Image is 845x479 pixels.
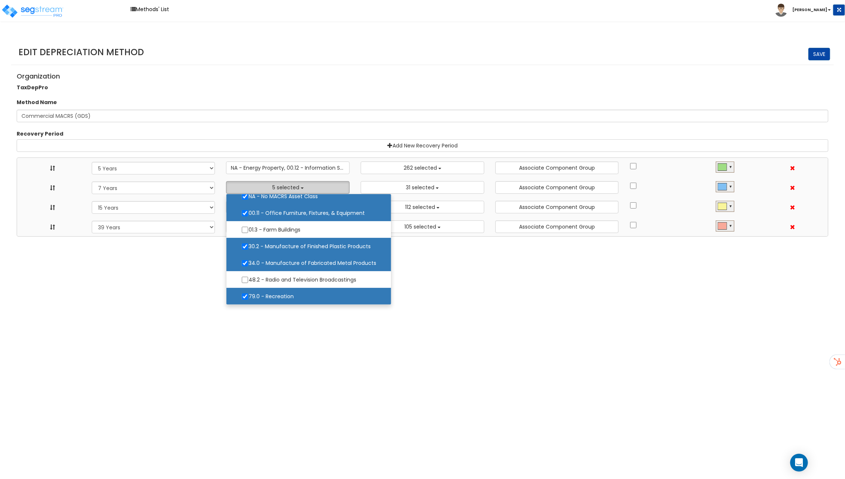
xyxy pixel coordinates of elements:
[404,223,436,230] span: 105 selected
[234,189,384,204] label: NA - No MACRS Asset Class
[17,99,57,106] label: Method Name
[226,181,350,194] button: 5 selected
[630,222,637,228] input: Set as default recovery period
[234,289,384,304] label: 79.0 - Recreation
[790,454,808,472] div: Open Intercom Messenger
[495,201,619,213] button: Associate Component Group
[405,203,435,211] span: 112 selected
[241,227,249,233] input: 01.3 - Farm Buildings
[241,243,249,250] input: 30.2 - Manufacture of Finished Plastic Products
[775,4,788,17] img: avatar.png
[234,239,384,254] label: 30.2 - Manufacture of Finished Plastic Products
[406,184,434,191] span: 31 selected
[729,163,733,169] div: ▼
[17,130,63,137] label: Recovery Period
[404,164,437,172] span: 262 selected
[17,139,828,152] a: Add New Recovery Period
[17,73,828,80] h4: Organization
[234,272,384,287] label: 48.2 - Radio and Television Broadcastings
[630,202,637,209] input: Set as default recovery period
[226,162,350,174] button: NA - Energy Property, 00.12 - Information Systems, 57.0 - Distributive Trades & Services
[18,47,830,57] h3: Edit Depreciation Method
[630,163,637,169] input: Set as default recovery period
[127,4,173,15] a: Methods' List
[241,210,249,216] input: 00.11 - Office Furniture, Fixtures, & Equipment
[241,260,249,266] input: 34.0 - Manufacture of Fabricated Metal Products
[495,162,619,174] button: Associate Component Group
[630,183,637,189] input: Set as default recovery period
[729,222,733,228] div: ▼
[792,7,827,13] b: [PERSON_NAME]
[361,181,484,194] button: 31 selected
[272,184,299,191] span: 5 selected
[241,293,249,300] input: 79.0 - Recreation
[234,222,384,237] label: 01.3 - Farm Buildings
[361,201,484,213] button: 112 selected
[234,205,384,221] label: 00.11 - Office Furniture, Fixtures, & Equipment
[241,277,249,283] input: 48.2 - Radio and Television Broadcastings
[361,162,484,174] button: 262 selected
[808,48,830,60] a: Save
[361,220,484,233] button: 105 selected
[495,220,619,233] button: Associate Component Group
[234,255,384,271] label: 34.0 - Manufacture of Fabricated Metal Products
[729,203,733,209] div: ▼
[231,164,455,172] span: NA - Energy Property, 00.12 - Information Systems, 57.0 - Distributive Trades & Services
[17,84,48,91] label: TaxDepPro
[729,183,733,189] div: ▼
[241,193,249,200] input: NA - No MACRS Asset Class
[1,4,64,19] img: logo_pro_r.png
[495,181,619,194] button: Associate Component Group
